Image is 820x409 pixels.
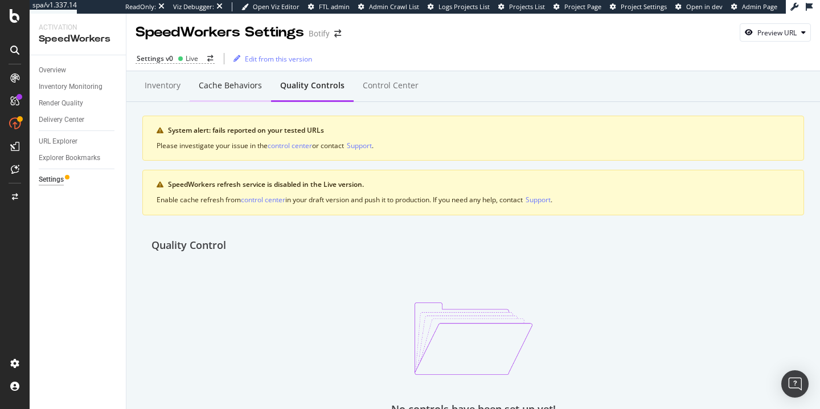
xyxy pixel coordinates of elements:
div: Overview [39,64,66,76]
span: Project Settings [621,2,667,11]
a: Open in dev [675,2,723,11]
span: Open in dev [686,2,723,11]
div: Viz Debugger: [173,2,214,11]
div: URL Explorer [39,136,77,148]
div: Support [347,141,372,150]
div: SpeedWorkers Settings [136,23,304,42]
a: Projects List [498,2,545,11]
span: Project Page [564,2,601,11]
div: Preview URL [757,28,797,38]
button: control center [241,194,285,205]
a: Open Viz Editor [241,2,300,11]
div: Botify [309,28,330,39]
img: BLvG-C8o.png [415,302,532,375]
div: Open Intercom Messenger [781,370,809,398]
span: Admin Crawl List [369,2,419,11]
div: Live [186,54,198,63]
a: Render Quality [39,97,118,109]
button: Support [526,194,551,205]
a: Delivery Center [39,114,118,126]
span: Admin Page [742,2,777,11]
span: Logs Projects List [438,2,490,11]
div: control center [268,141,312,150]
span: Open Viz Editor [253,2,300,11]
div: Edit from this version [245,54,312,64]
div: warning banner [142,170,804,215]
span: Projects List [509,2,545,11]
div: Enable cache refresh from in your draft version and push it to production. If you need any help, ... [157,194,790,205]
a: Settings [39,174,118,186]
a: URL Explorer [39,136,118,148]
a: Logs Projects List [428,2,490,11]
div: Control Center [363,80,419,91]
div: Inventory [145,80,181,91]
div: Settings v0 [137,54,173,63]
div: Support [526,195,551,204]
a: Explorer Bookmarks [39,152,118,164]
div: Explorer Bookmarks [39,152,100,164]
button: Preview URL [740,23,811,42]
div: Inventory Monitoring [39,81,102,93]
a: Project Page [553,2,601,11]
span: FTL admin [319,2,350,11]
div: Settings [39,174,64,186]
a: Project Settings [610,2,667,11]
a: Admin Page [731,2,777,11]
a: Inventory Monitoring [39,81,118,93]
div: SpeedWorkers [39,32,117,46]
div: ReadOnly: [125,2,156,11]
div: Render Quality [39,97,83,109]
div: warning banner [142,116,804,161]
button: control center [268,140,312,151]
a: Admin Crawl List [358,2,419,11]
div: Quality Controls [280,80,345,91]
div: Delivery Center [39,114,84,126]
div: arrow-right-arrow-left [207,55,214,62]
div: System alert: fails reported on your tested URLs [168,125,790,136]
div: Activation [39,23,117,32]
div: arrow-right-arrow-left [334,30,341,38]
div: Cache behaviors [199,80,262,91]
a: FTL admin [308,2,350,11]
div: Please investigate your issue in the or contact . [157,140,790,151]
div: SpeedWorkers refresh service is disabled in the Live version. [168,179,790,190]
button: Support [347,140,372,151]
div: control center [241,195,285,204]
a: Overview [39,64,118,76]
div: Quality Control [151,238,804,253]
button: Edit from this version [229,50,312,68]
